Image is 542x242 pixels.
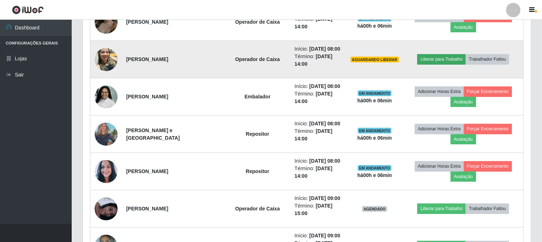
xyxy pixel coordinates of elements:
[246,131,269,137] strong: Repositor
[126,19,168,25] strong: [PERSON_NAME]
[357,98,392,103] strong: há 00 h e 06 min
[126,206,168,211] strong: [PERSON_NAME]
[95,44,118,75] img: 1745102593554.jpeg
[451,97,476,107] button: Avaliação
[464,124,512,134] button: Forçar Encerramento
[309,46,340,52] time: [DATE] 08:00
[417,204,466,214] button: Liberar para Trabalho
[309,121,340,126] time: [DATE] 08:00
[295,165,342,180] li: Término:
[95,197,118,220] img: 1731815960523.jpeg
[295,202,342,217] li: Término:
[95,158,118,185] img: 1757518630972.jpeg
[295,15,342,31] li: Término:
[246,168,269,174] strong: Repositor
[295,157,342,165] li: Início:
[451,22,476,32] button: Avaliação
[295,53,342,68] li: Término:
[244,94,270,99] strong: Embalador
[126,94,168,99] strong: [PERSON_NAME]
[95,119,118,149] img: 1751324308831.jpeg
[309,195,340,201] time: [DATE] 09:00
[357,172,392,178] strong: há 00 h e 06 min
[295,232,342,239] li: Início:
[126,127,180,141] strong: [PERSON_NAME] e [GEOGRAPHIC_DATA]
[358,165,392,171] span: EM ANDAMENTO
[235,206,280,211] strong: Operador de Caixa
[95,2,118,43] img: 1737811794614.jpeg
[362,206,387,212] span: AGENDADO
[295,90,342,105] li: Término:
[295,83,342,90] li: Início:
[295,195,342,202] li: Início:
[451,172,476,182] button: Avaliação
[451,134,476,144] button: Avaliação
[295,120,342,127] li: Início:
[357,135,392,141] strong: há 00 h e 06 min
[295,127,342,143] li: Término:
[95,74,118,120] img: 1734175120781.jpeg
[415,87,464,97] button: Adicionar Horas Extra
[415,124,464,134] button: Adicionar Horas Extra
[126,56,168,62] strong: [PERSON_NAME]
[466,54,509,64] button: Trabalhador Faltou
[351,57,399,62] span: AGUARDANDO LIBERAR
[309,83,340,89] time: [DATE] 08:00
[235,19,280,25] strong: Operador de Caixa
[357,23,392,29] strong: há 00 h e 06 min
[295,45,342,53] li: Início:
[309,158,340,164] time: [DATE] 08:00
[464,87,512,97] button: Forçar Encerramento
[466,204,509,214] button: Trabalhador Faltou
[415,161,464,171] button: Adicionar Horas Extra
[126,168,168,174] strong: [PERSON_NAME]
[464,161,512,171] button: Forçar Encerramento
[358,90,392,96] span: EM ANDAMENTO
[12,5,44,14] img: CoreUI Logo
[309,233,340,238] time: [DATE] 09:00
[417,54,466,64] button: Liberar para Trabalho
[358,128,392,134] span: EM ANDAMENTO
[235,56,280,62] strong: Operador de Caixa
